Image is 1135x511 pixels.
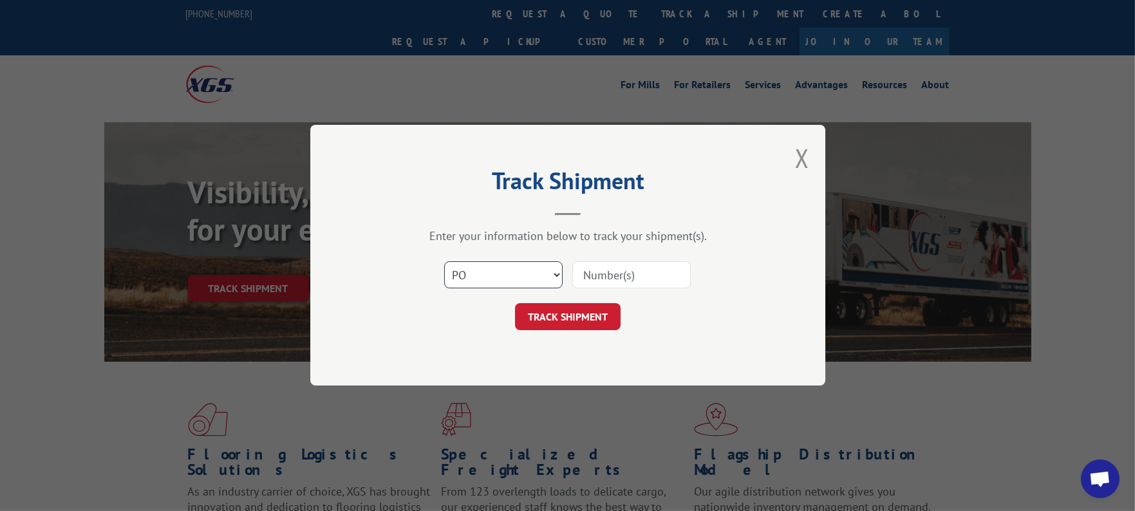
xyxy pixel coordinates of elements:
[795,141,809,175] button: Close modal
[1081,460,1120,498] a: Open chat
[375,172,761,196] h2: Track Shipment
[572,262,691,289] input: Number(s)
[375,229,761,244] div: Enter your information below to track your shipment(s).
[515,304,621,331] button: TRACK SHIPMENT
